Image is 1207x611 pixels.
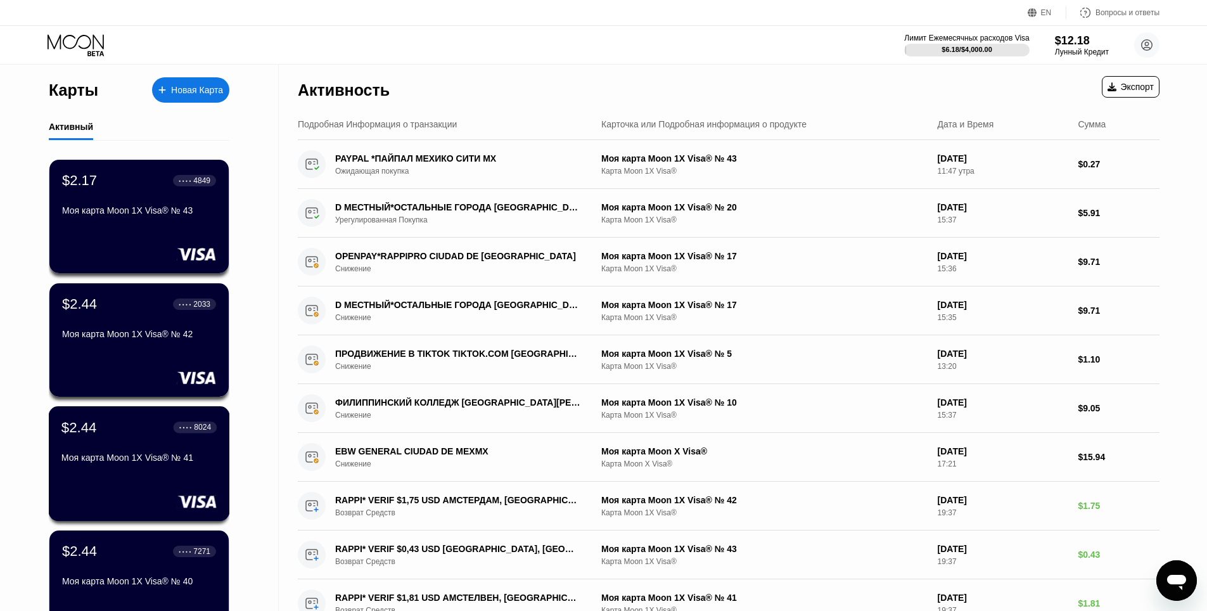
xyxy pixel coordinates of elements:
ya-tr-span: Снижение [335,362,371,371]
ya-tr-span: Новая Карта [171,85,223,95]
ya-tr-span: [DATE] [938,446,967,456]
ya-tr-span: Моя карта Moon 1X Visa® № 42 [62,329,193,339]
ya-tr-span: Снижение [335,264,371,273]
ya-tr-span: Дата и Время [938,119,994,129]
div: $0.27 [1078,159,1159,169]
div: D МЕСТНЫЙ*ОСТАЛЬНЫЕ ГОРОДА [GEOGRAPHIC_DATA]Урегулированная ПокупкаМоя карта Moon 1X Visa® № 20Ка... [298,189,1159,238]
ya-tr-span: 13:20 [938,362,957,371]
ya-tr-span: 19:37 [938,508,957,517]
div: 2033 [193,300,210,309]
ya-tr-span: [DATE] [938,544,967,554]
ya-tr-span: RAPPI* VERIF $1,75 USD АМСТЕРДАМ, [GEOGRAPHIC_DATA] [335,495,599,505]
div: $12.18 [1055,34,1109,48]
div: RAPPI* VERIF $1,75 USD АМСТЕРДАМ, [GEOGRAPHIC_DATA]Возврат СредствМоя карта Moon 1X Visa® № 42Кар... [298,482,1159,531]
ya-tr-span: Моя карта Moon 1X Visa® № 17 [601,251,737,261]
div: $12.18Лунный Кредит [1055,34,1109,56]
ya-tr-span: RAPPI* VERIF $1,81 USD АМСТЕЛВЕН, [GEOGRAPHIC_DATA] [335,593,599,603]
ya-tr-span: COM [GEOGRAPHIC_DATA] [488,349,606,359]
div: ● ● ● ● [179,550,191,553]
ya-tr-span: [DATE] [938,495,967,505]
div: $9.05 [1078,403,1159,413]
ya-tr-span: [DATE] [938,593,967,603]
ya-tr-span: Моя карта Moon 1X Visa® № 10 [601,397,737,408]
div: EN [1028,6,1066,19]
ya-tr-span: 17:21 [938,460,957,468]
ya-tr-span: [DATE] [938,349,967,359]
div: $2.17● ● ● ●4849Моя карта Moon 1X Visa® № 43 [49,160,229,273]
ya-tr-span: Моя карта Moon 1X Visa® № 41 [61,453,193,463]
ya-tr-span: Сумма [1078,119,1106,129]
div: $1.81 [1078,598,1159,608]
ya-tr-span: Возврат Средств [335,557,395,566]
ya-tr-span: Моя карта Moon 1X Visa® № 43 [601,544,737,554]
ya-tr-span: Лунный Кредит [1055,48,1109,56]
div: 8024 [194,423,211,432]
ya-tr-span: Моя карта Moon X Visa® [601,446,707,456]
div: $2.44 [62,543,97,560]
div: Новая Карта [152,77,229,103]
ya-tr-span: Моя карта Moon 1X Visa® № 5 [601,349,732,359]
div: $5.91 [1078,208,1159,218]
ya-tr-span: Карта Moon 1X Visa® [601,264,677,273]
div: $2.44 [62,296,97,312]
ya-tr-span: Моя карта Moon 1X Visa® № 41 [601,593,737,603]
ya-tr-span: Карта Moon 1X Visa® [601,362,677,371]
ya-tr-span: D МЕСТНЫЙ*ОСТАЛЬНЫЕ ГОРОДА [GEOGRAPHIC_DATA] [335,202,589,212]
ya-tr-span: Моя карта Moon 1X Visa® № 20 [601,202,737,212]
ya-tr-span: 15:37 [938,411,957,420]
ya-tr-span: D МЕСТНЫЙ*ОСТАЛЬНЫЕ ГОРОДА [GEOGRAPHIC_DATA] [335,300,589,310]
ya-tr-span: OPENPAY*RAPPIPRO CIUDAD DE [GEOGRAPHIC_DATA] [335,251,576,261]
ya-tr-span: Снижение [335,460,371,468]
div: $1.75 [1078,501,1159,511]
div: ● ● ● ● [179,302,191,306]
ya-tr-span: Урегулированная Покупка [335,215,428,224]
ya-tr-span: [DATE] [938,251,967,261]
div: $0.43 [1078,550,1159,560]
div: $2.17 [62,172,97,189]
ya-tr-span: [DATE] [938,300,967,310]
ya-tr-span: [DATE] [938,397,967,408]
ya-tr-span: Карта Moon X Visa® [601,460,672,468]
div: ФИЛИППИНСКИЙ КОЛЛЕДЖ [GEOGRAPHIC_DATA][PERSON_NAME] AvPHСнижениеМоя карта Moon 1X Visa® № 10Карта... [298,384,1159,433]
div: Экспорт [1102,76,1159,98]
ya-tr-span: EBW GENERAL CIUDAD DE MEXMX [335,446,489,456]
div: $2.44● ● ● ●2033Моя карта Moon 1X Visa® № 42 [49,283,229,397]
ya-tr-span: Ожидающая покупка [335,167,409,176]
ya-tr-span: 19:37 [938,557,957,566]
iframe: Кнопка запуска окна обмена сообщениями [1156,560,1197,601]
div: $9.71 [1078,305,1159,316]
div: $15.94 [1078,452,1159,462]
ya-tr-span: 15:36 [938,264,957,273]
ya-tr-span: Моя карта Moon 1X Visa® № 43 [601,153,737,164]
div: $9.71 [1078,257,1159,267]
div: ● ● ● ● [179,425,192,429]
ya-tr-span: EN [1041,8,1052,17]
div: Вопросы и ответы [1066,6,1159,19]
div: $1.10 [1078,354,1159,364]
ya-tr-span: Снижение [335,313,371,322]
div: Лимит Ежемесячных расходов Visa$6.18/$4,000.00 [904,34,1029,56]
ya-tr-span: Лимит Ежемесячных расходов Visa [904,34,1029,42]
ya-tr-span: Моя карта Moon 1X Visa® № 17 [601,300,737,310]
ya-tr-span: 15:37 [938,215,957,224]
div: PAYPAL *ПАЙПАЛ МЕХИКО СИТИ МХОжидающая покупкаМоя карта Moon 1X Visa® № 43Карта Moon 1X Visa®[DAT... [298,140,1159,189]
div: RAPPI* VERIF $0,43 USD [GEOGRAPHIC_DATA], [GEOGRAPHIC_DATA]Возврат СредствМоя карта Moon 1X Visa®... [298,531,1159,579]
ya-tr-span: Карточка или Подробная информация о продукте [601,119,807,129]
ya-tr-span: Карты [49,81,98,99]
ya-tr-span: Карта Moon 1X Visa® [601,411,677,420]
ya-tr-span: Подробная Информация о транзакции [298,119,457,129]
ya-tr-span: Возврат Средств [335,508,395,517]
div: $2.44 [61,419,97,435]
div: 4849 [193,176,210,185]
div: 7271 [193,547,210,556]
ya-tr-span: Карта Moon 1X Visa® [601,313,677,322]
ya-tr-span: [DATE] [938,153,967,164]
ya-tr-span: Карта Moon 1X Visa® [601,508,677,517]
ya-tr-span: Активный [49,122,93,132]
ya-tr-span: Вопросы и ответы [1095,8,1159,17]
ya-tr-span: ПРОДВИЖЕНИЕ В TIKTOK TIKTOK. [335,349,488,359]
div: ПРОДВИЖЕНИЕ В TIKTOK TIKTOK.COM [GEOGRAPHIC_DATA]СнижениеМоя карта Moon 1X Visa® № 5Карта Moon 1X... [298,335,1159,384]
ya-tr-span: Моя карта Moon 1X Visa® № 42 [601,495,737,505]
ya-tr-span: Карта Moon 1X Visa® [601,215,677,224]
